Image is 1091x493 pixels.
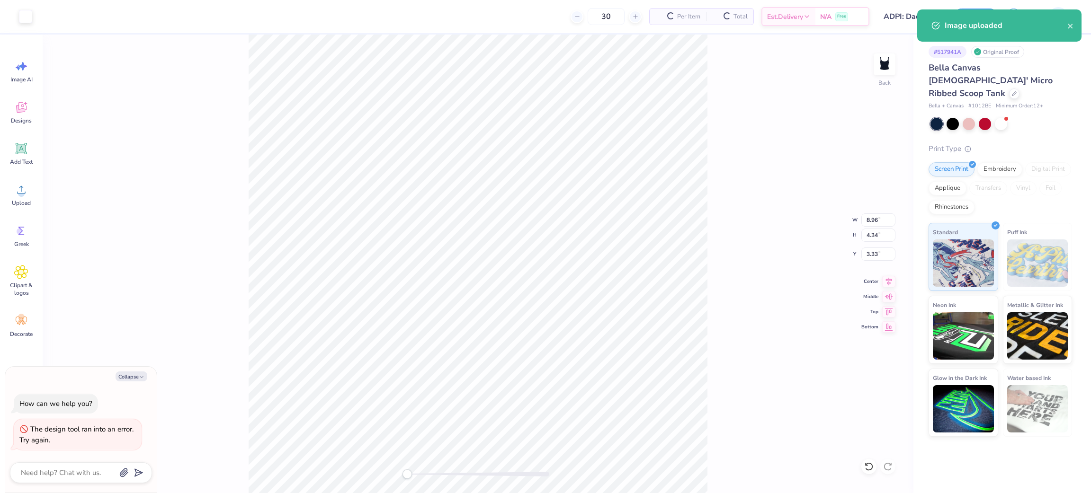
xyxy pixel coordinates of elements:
div: Accessibility label [402,469,412,479]
span: Bella Canvas [DEMOGRAPHIC_DATA]' Micro Ribbed Scoop Tank [929,62,1053,99]
img: Glow in the Dark Ink [933,385,994,432]
input: Untitled Design [876,7,946,26]
span: Puff Ink [1007,227,1027,237]
span: Center [861,278,878,285]
div: Image uploaded [945,20,1067,31]
span: Middle [861,293,878,300]
span: Est. Delivery [767,12,803,22]
span: Water based Ink [1007,373,1051,383]
span: Bottom [861,323,878,331]
span: Image AI [10,76,33,83]
img: Mark Joshua Mullasgo [1049,7,1068,26]
span: Metallic & Glitter Ink [1007,300,1063,310]
span: Free [837,13,846,20]
span: Glow in the Dark Ink [933,373,987,383]
div: # 517941A [929,46,966,58]
div: The design tool ran into an error. Try again. [19,424,134,445]
img: Puff Ink [1007,239,1068,287]
div: Digital Print [1025,162,1071,176]
img: Water based Ink [1007,385,1068,432]
div: Print Type [929,143,1072,154]
span: N/A [820,12,832,22]
div: Back [878,79,891,87]
div: Original Proof [971,46,1024,58]
span: Bella + Canvas [929,102,964,110]
div: Vinyl [1010,181,1037,195]
img: Neon Ink [933,312,994,360]
span: Decorate [10,330,33,338]
img: Standard [933,239,994,287]
span: Add Text [10,158,33,166]
span: Upload [12,199,31,207]
div: Transfers [969,181,1007,195]
span: Per Item [677,12,700,22]
span: Designs [11,117,32,124]
a: MJ [1034,7,1072,26]
input: – – [588,8,625,25]
span: Standard [933,227,958,237]
span: Total [733,12,748,22]
span: Top [861,308,878,316]
span: Clipart & logos [6,282,37,297]
div: Screen Print [929,162,975,176]
div: Embroidery [977,162,1022,176]
img: Metallic & Glitter Ink [1007,312,1068,360]
span: Greek [14,240,29,248]
div: Rhinestones [929,200,975,214]
span: Neon Ink [933,300,956,310]
div: Applique [929,181,966,195]
span: # 1012BE [968,102,991,110]
button: Collapse [116,371,147,381]
div: How can we help you? [19,399,92,408]
img: Back [875,55,894,74]
button: close [1067,20,1074,31]
div: Foil [1039,181,1062,195]
span: Minimum Order: 12 + [996,102,1043,110]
